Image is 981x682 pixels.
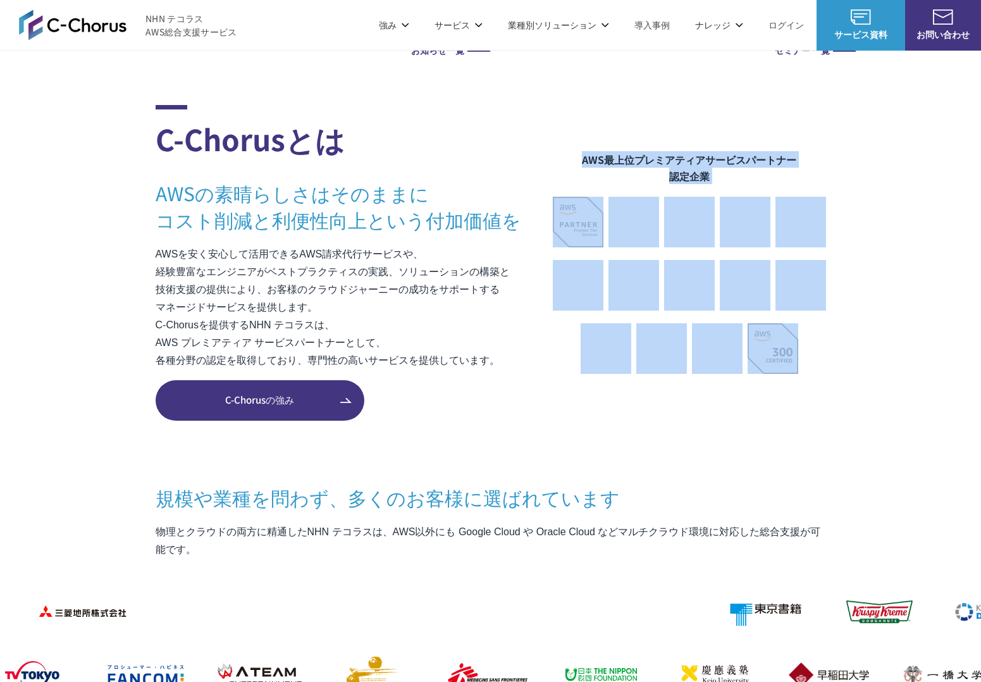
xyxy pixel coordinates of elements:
img: AWS総合支援サービス C-Chorus サービス資料 [851,9,871,25]
img: AWS総合支援サービス C-Chorus [19,9,126,40]
img: 三菱地所 [32,586,133,637]
p: AWSを安く安心して活用できるAWS請求代行サービスや、 経験豊富なエンジニアがベストプラクティスの実践、ソリューションの構築と 技術支援の提供により、お客様のクラウドジャーニーの成功をサポート... [156,245,553,369]
p: 強み [379,18,409,32]
img: 東京書籍 [715,586,816,637]
p: 業種別ソリューション [508,18,609,32]
p: 物理とクラウドの両方に精通したNHN テコラスは、AWS以外にも Google Cloud や Oracle Cloud などマルチクラウド環境に対応した総合支援が可能です。 [156,523,826,559]
img: お問い合わせ [933,9,953,25]
img: 住友生命保険相互 [259,586,361,637]
h2: C-Chorusとは [156,105,553,161]
a: C-Chorusの強み [156,380,364,421]
span: C-Chorusの強み [156,393,364,407]
img: クリスピー・クリーム・ドーナツ [829,586,930,637]
p: ナレッジ [695,18,743,32]
a: ログイン [768,18,804,32]
h3: AWSの素晴らしさはそのままに コスト削減と利便性向上という付加価値を [156,180,553,233]
h3: 規模や業種を問わず、 多くのお客様に選ばれています [156,484,826,511]
span: お問い合わせ [905,28,981,41]
span: NHN テコラス AWS総合支援サービス [145,12,237,39]
img: エアトリ [487,586,588,637]
a: 導入事例 [634,18,670,32]
img: ヤマサ醤油 [601,586,702,637]
a: AWS総合支援サービス C-Chorus NHN テコラスAWS総合支援サービス [19,9,237,40]
img: ミズノ [145,586,247,637]
span: サービス資料 [817,28,905,41]
img: フジモトHD [373,586,474,637]
figcaption: AWS最上位プレミアティアサービスパートナー 認定企業 [553,151,826,184]
p: サービス [435,18,483,32]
